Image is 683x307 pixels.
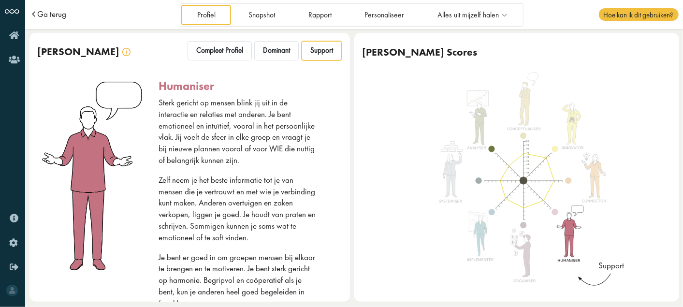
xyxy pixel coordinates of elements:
[233,5,291,25] a: Snapshot
[432,71,616,290] img: humaniser
[37,10,66,18] a: Ga terug
[349,5,420,25] a: Personaliseer
[263,46,290,55] span: Dominant
[122,48,131,56] img: info.svg
[181,5,231,25] a: Profiel
[599,8,678,21] span: Hoe kan ik dit gebruiken?
[41,79,143,273] img: humaniser.png
[159,97,317,166] p: Sterk gericht op mensen blink jij uit in de interactie en relaties met anderen. Je bent emotionee...
[159,175,317,244] p: Zelf neem je het beste informatie tot je van mensen die je vertrouwt en met wie je verbinding kun...
[292,5,347,25] a: Rapport
[38,45,120,58] span: [PERSON_NAME]
[437,11,499,19] span: Alles uit mijzelf halen
[596,260,625,272] div: Support
[363,46,478,58] div: [PERSON_NAME] Scores
[310,46,333,55] span: Support
[159,79,214,93] div: humaniser
[421,5,522,25] a: Alles uit mijzelf halen
[196,46,243,55] span: Compleet Profiel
